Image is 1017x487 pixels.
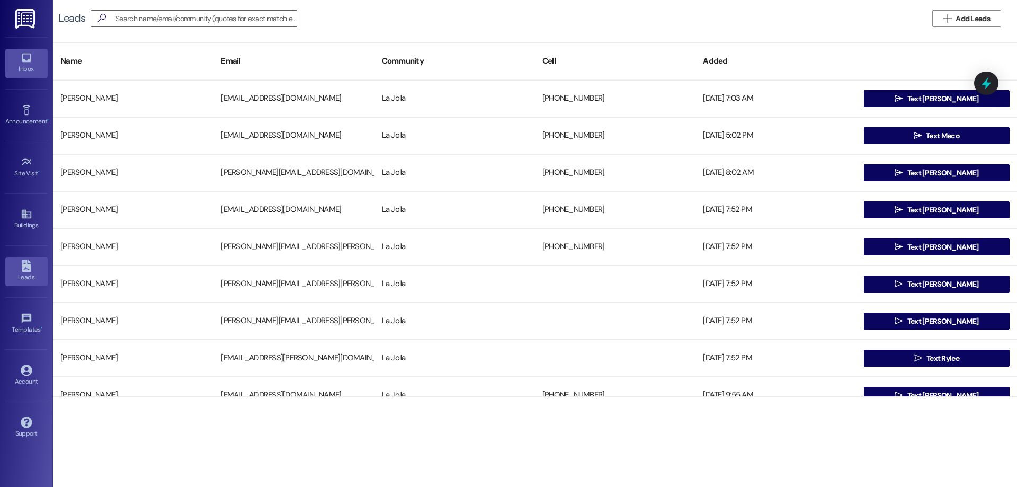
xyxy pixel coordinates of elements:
[53,385,213,406] div: [PERSON_NAME]
[53,236,213,258] div: [PERSON_NAME]
[5,257,48,286] a: Leads
[5,361,48,390] a: Account
[213,199,374,220] div: [EMAIL_ADDRESS][DOMAIN_NAME]
[374,311,535,332] div: La Jolla
[864,387,1010,404] button: Text [PERSON_NAME]
[864,238,1010,255] button: Text [PERSON_NAME]
[53,48,213,74] div: Name
[38,168,40,175] span: •
[213,385,374,406] div: [EMAIL_ADDRESS][DOMAIN_NAME]
[374,125,535,146] div: La Jolla
[695,162,856,183] div: [DATE] 8:02 AM
[5,205,48,234] a: Buildings
[15,9,37,29] img: ResiDesk Logo
[535,125,695,146] div: [PHONE_NUMBER]
[695,385,856,406] div: [DATE] 9:55 AM
[907,390,978,401] span: Text [PERSON_NAME]
[93,13,110,24] i: 
[695,236,856,258] div: [DATE] 7:52 PM
[5,153,48,182] a: Site Visit •
[907,93,978,104] span: Text [PERSON_NAME]
[213,125,374,146] div: [EMAIL_ADDRESS][DOMAIN_NAME]
[213,273,374,295] div: [PERSON_NAME][EMAIL_ADDRESS][PERSON_NAME][DOMAIN_NAME]
[535,236,695,258] div: [PHONE_NUMBER]
[932,10,1001,27] button: Add Leads
[914,131,922,140] i: 
[895,169,903,177] i: 
[907,316,978,327] span: Text [PERSON_NAME]
[213,48,374,74] div: Email
[895,280,903,288] i: 
[943,14,951,23] i: 
[535,199,695,220] div: [PHONE_NUMBER]
[864,276,1010,293] button: Text [PERSON_NAME]
[374,88,535,109] div: La Jolla
[695,199,856,220] div: [DATE] 7:52 PM
[864,90,1010,107] button: Text [PERSON_NAME]
[695,311,856,332] div: [DATE] 7:52 PM
[864,127,1010,144] button: Text Meco
[895,94,903,103] i: 
[53,199,213,220] div: [PERSON_NAME]
[47,116,49,123] span: •
[115,11,297,26] input: Search name/email/community (quotes for exact match e.g. "John Smith")
[535,162,695,183] div: [PHONE_NUMBER]
[5,49,48,77] a: Inbox
[213,88,374,109] div: [EMAIL_ADDRESS][DOMAIN_NAME]
[374,162,535,183] div: La Jolla
[956,13,990,24] span: Add Leads
[374,48,535,74] div: Community
[53,125,213,146] div: [PERSON_NAME]
[895,206,903,214] i: 
[907,205,978,216] span: Text [PERSON_NAME]
[864,164,1010,181] button: Text [PERSON_NAME]
[213,236,374,258] div: [PERSON_NAME][EMAIL_ADDRESS][PERSON_NAME][DOMAIN_NAME]
[907,167,978,179] span: Text [PERSON_NAME]
[695,348,856,369] div: [DATE] 7:52 PM
[864,313,1010,330] button: Text [PERSON_NAME]
[907,279,978,290] span: Text [PERSON_NAME]
[535,88,695,109] div: [PHONE_NUMBER]
[895,243,903,251] i: 
[926,130,960,141] span: Text Meco
[41,324,42,332] span: •
[53,348,213,369] div: [PERSON_NAME]
[695,125,856,146] div: [DATE] 5:02 PM
[864,201,1010,218] button: Text [PERSON_NAME]
[374,385,535,406] div: La Jolla
[53,311,213,332] div: [PERSON_NAME]
[213,162,374,183] div: [PERSON_NAME][EMAIL_ADDRESS][DOMAIN_NAME]
[695,88,856,109] div: [DATE] 7:03 AM
[926,353,959,364] span: Text Rylee
[535,385,695,406] div: [PHONE_NUMBER]
[374,348,535,369] div: La Jolla
[53,273,213,295] div: [PERSON_NAME]
[53,162,213,183] div: [PERSON_NAME]
[374,236,535,258] div: La Jolla
[213,311,374,332] div: [PERSON_NAME][EMAIL_ADDRESS][PERSON_NAME][DOMAIN_NAME]
[58,13,85,24] div: Leads
[213,348,374,369] div: [EMAIL_ADDRESS][PERSON_NAME][DOMAIN_NAME]
[695,273,856,295] div: [DATE] 7:52 PM
[374,273,535,295] div: La Jolla
[914,354,922,362] i: 
[895,317,903,325] i: 
[895,391,903,400] i: 
[864,350,1010,367] button: Text Rylee
[695,48,856,74] div: Added
[907,242,978,253] span: Text [PERSON_NAME]
[5,309,48,338] a: Templates •
[53,88,213,109] div: [PERSON_NAME]
[535,48,695,74] div: Cell
[5,413,48,442] a: Support
[374,199,535,220] div: La Jolla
